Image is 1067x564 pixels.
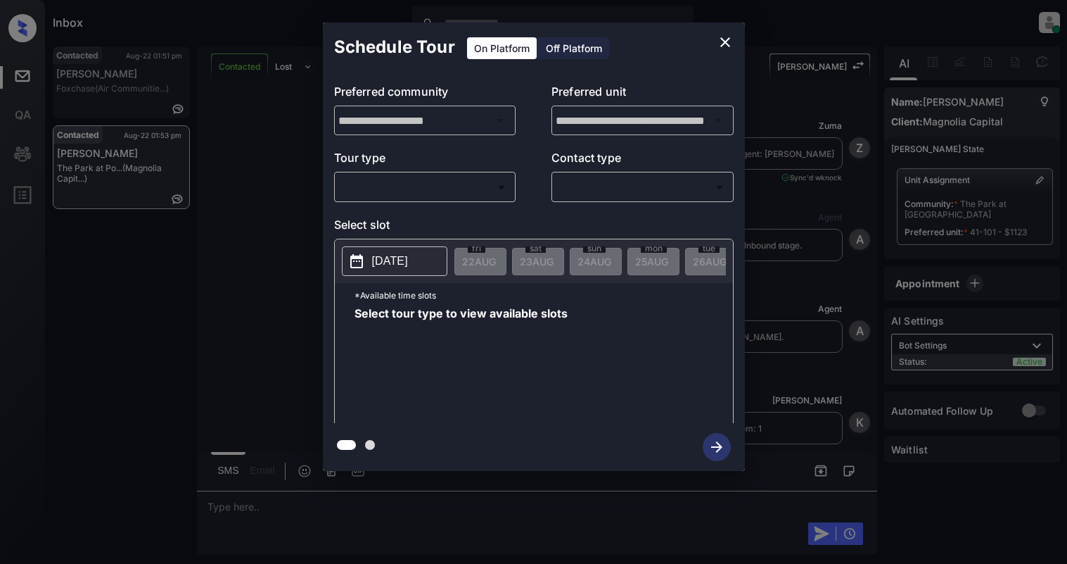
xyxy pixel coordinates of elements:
p: Select slot [334,216,734,239]
p: *Available time slots [354,283,733,308]
button: [DATE] [342,246,447,276]
p: [DATE] [372,253,408,270]
p: Preferred community [334,83,516,106]
span: Select tour type to view available slots [354,308,568,420]
button: close [711,28,739,56]
p: Preferred unit [551,83,734,106]
div: On Platform [467,37,537,59]
div: Off Platform [539,37,609,59]
h2: Schedule Tour [323,23,466,72]
p: Contact type [551,149,734,172]
p: Tour type [334,149,516,172]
